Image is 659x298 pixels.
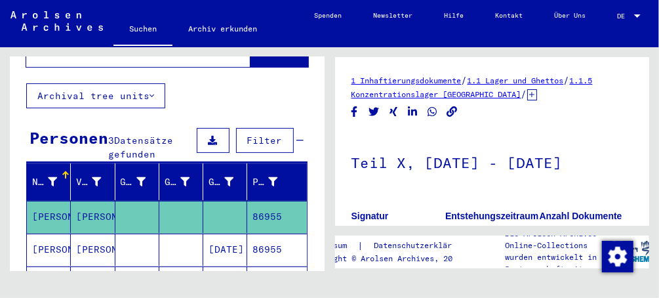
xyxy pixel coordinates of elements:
[601,240,633,272] div: Zustimmung ändern
[108,135,114,146] span: 3
[159,163,203,200] mat-header-cell: Geburt‏
[236,128,294,153] button: Filter
[209,175,233,189] div: Geburtsdatum
[27,163,71,200] mat-header-cell: Nachname
[172,13,273,45] a: Archiv erkunden
[27,234,71,266] mat-cell: [PERSON_NAME]
[32,171,73,192] div: Nachname
[306,239,481,253] div: |
[27,201,71,233] mat-cell: [PERSON_NAME]
[10,11,103,31] img: Arolsen_neg.svg
[351,133,633,190] h1: Teil X, [DATE] - [DATE]
[617,12,631,20] span: DE
[506,251,610,275] p: wurden entwickelt in Partnerschaft mit
[306,253,481,265] p: Copyright © Arolsen Archives, 2021
[113,13,172,47] a: Suchen
[71,201,115,233] mat-cell: [PERSON_NAME]
[121,171,162,192] div: Geburtsname
[387,104,401,120] button: Share on Xing
[252,171,294,192] div: Prisoner #
[165,175,190,189] div: Geburt‏
[247,135,283,146] span: Filter
[71,234,115,266] mat-cell: [PERSON_NAME]
[363,239,481,253] a: Datenschutzerklärung
[26,83,165,108] button: Archival tree units
[462,74,468,86] span: /
[76,175,101,189] div: Vorname
[203,163,247,200] mat-header-cell: Geburtsdatum
[121,175,146,189] div: Geburtsname
[445,104,459,120] button: Copy link
[76,171,117,192] div: Vorname
[406,104,420,120] button: Share on LinkedIn
[30,126,108,150] div: Personen
[165,171,206,192] div: Geburt‏
[108,135,173,160] span: Datensätze gefunden
[506,228,610,251] p: Die Arolsen Archives Online-Collections
[602,241,633,272] img: Zustimmung ändern
[445,211,538,221] b: Entstehungszeitraum
[71,163,115,200] mat-header-cell: Vorname
[247,201,306,233] mat-cell: 86955
[351,211,389,221] b: Signatur
[564,74,570,86] span: /
[32,175,57,189] div: Nachname
[348,104,361,120] button: Share on Facebook
[115,163,159,200] mat-header-cell: Geburtsname
[351,75,462,85] a: 1 Inhaftierungsdokumente
[468,75,564,85] a: 1.1 Lager und Ghettos
[209,171,250,192] div: Geburtsdatum
[247,163,306,200] mat-header-cell: Prisoner #
[367,104,381,120] button: Share on Twitter
[540,211,622,221] b: Anzahl Dokumente
[426,104,439,120] button: Share on WhatsApp
[247,234,306,266] mat-cell: 86955
[252,175,277,189] div: Prisoner #
[521,88,527,100] span: /
[203,234,247,266] mat-cell: [DATE]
